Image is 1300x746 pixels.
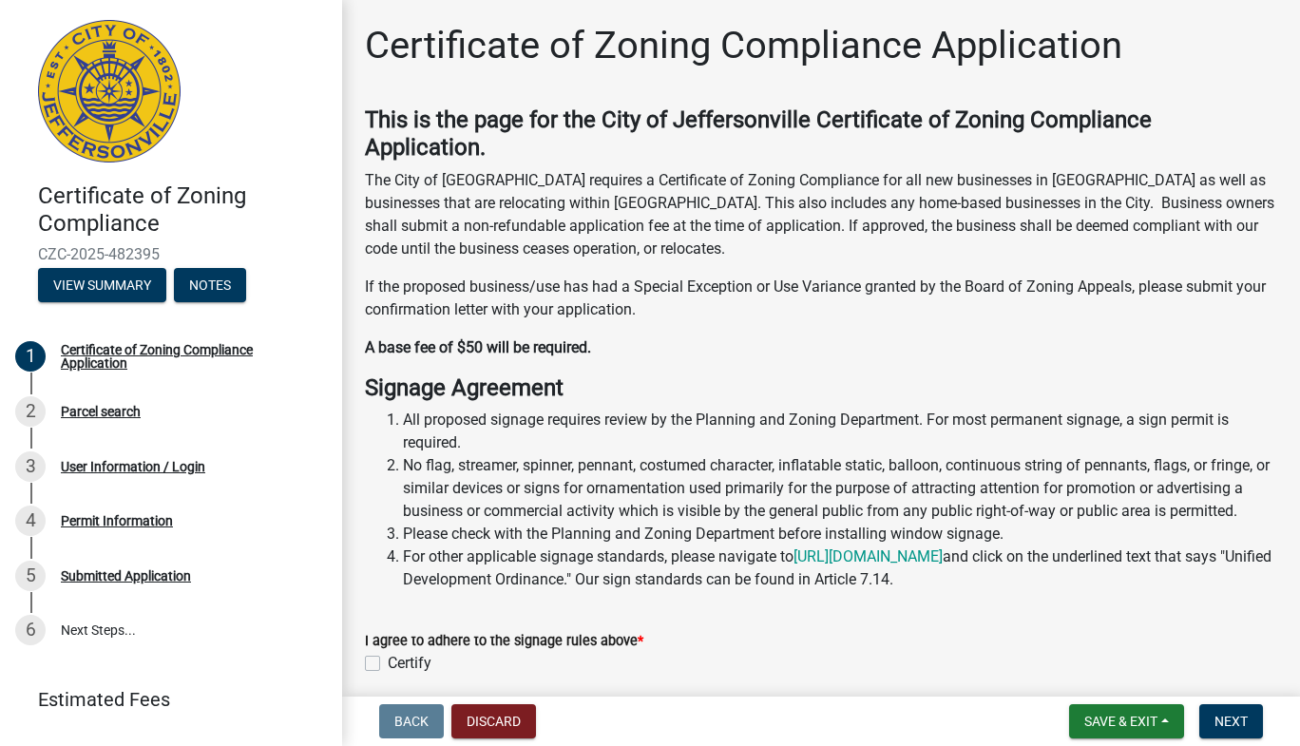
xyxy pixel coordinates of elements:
[61,405,141,418] div: Parcel search
[61,569,191,583] div: Submitted Application
[174,278,246,294] wm-modal-confirm: Notes
[15,506,46,536] div: 4
[15,341,46,372] div: 1
[15,680,312,718] a: Estimated Fees
[403,454,1277,523] li: No flag, streamer, spinner, pennant, costumed character, inflatable static, balloon, continuous s...
[388,652,431,675] label: Certify
[61,343,312,370] div: Certificate of Zoning Compliance Application
[15,615,46,645] div: 6
[61,514,173,527] div: Permit Information
[1214,714,1248,729] span: Next
[38,278,166,294] wm-modal-confirm: Summary
[1084,714,1157,729] span: Save & Exit
[38,20,181,163] img: City of Jeffersonville, Indiana
[61,460,205,473] div: User Information / Login
[1069,704,1184,738] button: Save & Exit
[365,276,1277,321] p: If the proposed business/use has had a Special Exception or Use Variance granted by the Board of ...
[365,23,1122,68] h1: Certificate of Zoning Compliance Application
[451,704,536,738] button: Discard
[38,245,304,263] span: CZC-2025-482395
[365,635,643,648] label: I agree to adhere to the signage rules above
[365,338,591,356] strong: A base fee of $50 will be required.
[38,182,327,238] h4: Certificate of Zoning Compliance
[394,714,429,729] span: Back
[365,106,1152,161] strong: This is the page for the City of Jeffersonville Certificate of Zoning Compliance Application.
[15,561,46,591] div: 5
[15,396,46,427] div: 2
[174,268,246,302] button: Notes
[403,545,1277,591] li: For other applicable signage standards, please navigate to and click on the underlined text that ...
[38,268,166,302] button: View Summary
[403,409,1277,454] li: All proposed signage requires review by the Planning and Zoning Department. For most permanent si...
[379,704,444,738] button: Back
[365,169,1277,260] p: The City of [GEOGRAPHIC_DATA] requires a Certificate of Zoning Compliance for all new businesses ...
[1199,704,1263,738] button: Next
[365,374,564,401] strong: Signage Agreement
[403,523,1277,545] li: Please check with the Planning and Zoning Department before installing window signage.
[15,451,46,482] div: 3
[793,547,943,565] a: [URL][DOMAIN_NAME]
